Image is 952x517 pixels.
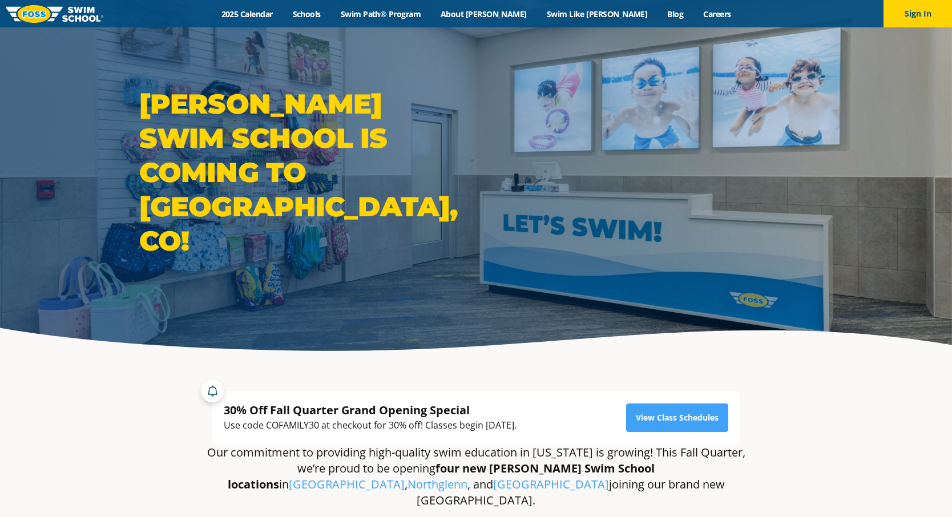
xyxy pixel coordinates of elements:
[431,9,537,19] a: About [PERSON_NAME]
[6,5,103,23] img: FOSS Swim School Logo
[139,87,470,258] h1: [PERSON_NAME] Swim School is coming to [GEOGRAPHIC_DATA], CO!
[626,403,728,432] a: View Class Schedules
[657,9,693,19] a: Blog
[224,402,517,418] div: 30% Off Fall Quarter Grand Opening Special
[211,9,283,19] a: 2025 Calendar
[693,9,741,19] a: Careers
[493,476,609,492] a: [GEOGRAPHIC_DATA]
[228,461,655,492] strong: four new [PERSON_NAME] Swim School locations
[408,476,467,492] a: Northglenn
[330,9,430,19] a: Swim Path® Program
[207,445,745,508] p: Our commitment to providing high-quality swim education in [US_STATE] is growing! This Fall Quart...
[224,418,517,433] div: Use code COFAMILY30 at checkout for 30% off! Classes begin [DATE].
[536,9,657,19] a: Swim Like [PERSON_NAME]
[289,476,405,492] a: [GEOGRAPHIC_DATA]
[283,9,330,19] a: Schools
